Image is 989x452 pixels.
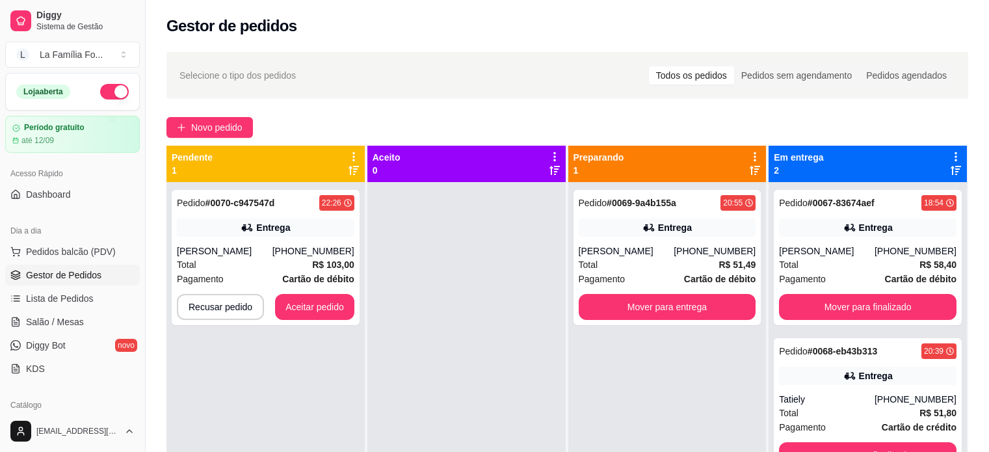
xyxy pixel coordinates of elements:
a: Período gratuitoaté 12/09 [5,116,140,153]
p: 0 [373,164,401,177]
div: Acesso Rápido [5,163,140,184]
strong: R$ 103,00 [312,259,354,270]
div: Entrega [256,221,290,234]
div: Todos os pedidos [649,66,734,85]
span: KDS [26,362,45,375]
span: L [16,48,29,61]
span: Pagamento [779,272,826,286]
div: [PERSON_NAME] [779,245,875,258]
strong: # 0068-eb43b313 [808,346,877,356]
span: Lista de Pedidos [26,292,94,305]
div: [PHONE_NUMBER] [674,245,756,258]
span: Total [177,258,196,272]
article: até 12/09 [21,135,54,146]
button: Novo pedido [166,117,253,138]
p: Em entrega [774,151,823,164]
span: Pedido [177,198,205,208]
span: Total [779,258,798,272]
article: Período gratuito [24,123,85,133]
span: Diggy Bot [26,339,66,352]
span: Total [579,258,598,272]
button: Alterar Status [100,84,129,100]
div: Pedidos agendados [859,66,954,85]
span: Gestor de Pedidos [26,269,101,282]
strong: Cartão de crédito [882,422,956,432]
a: Gestor de Pedidos [5,265,140,286]
div: Catálogo [5,395,140,416]
div: Entrega [859,369,893,382]
div: Entrega [859,221,893,234]
button: [EMAIL_ADDRESS][DOMAIN_NAME] [5,416,140,447]
strong: R$ 51,49 [719,259,756,270]
a: DiggySistema de Gestão [5,5,140,36]
strong: # 0067-83674aef [808,198,875,208]
strong: Cartão de débito [885,274,956,284]
span: Dashboard [26,188,71,201]
strong: # 0070-c947547d [205,198,275,208]
h2: Gestor de pedidos [166,16,297,36]
span: Pagamento [177,272,224,286]
span: Sistema de Gestão [36,21,135,32]
span: Salão / Mesas [26,315,84,328]
a: Lista de Pedidos [5,288,140,309]
button: Pedidos balcão (PDV) [5,241,140,262]
a: Salão / Mesas [5,312,140,332]
div: 18:54 [924,198,943,208]
strong: # 0069-9a4b155a [607,198,676,208]
div: 22:26 [322,198,341,208]
span: Pedido [779,198,808,208]
div: Dia a dia [5,220,140,241]
span: Novo pedido [191,120,243,135]
a: Diggy Botnovo [5,335,140,356]
div: [PHONE_NUMBER] [875,245,956,258]
div: Loja aberta [16,85,70,99]
p: Pendente [172,151,213,164]
div: [PERSON_NAME] [579,245,674,258]
button: Mover para entrega [579,294,756,320]
span: Pedido [779,346,808,356]
strong: Cartão de débito [282,274,354,284]
p: 2 [774,164,823,177]
div: Tatiely [779,393,875,406]
button: Recusar pedido [177,294,264,320]
div: 20:55 [723,198,743,208]
button: Select a team [5,42,140,68]
a: Dashboard [5,184,140,205]
p: 1 [172,164,213,177]
strong: Cartão de débito [684,274,756,284]
button: Mover para finalizado [779,294,956,320]
div: [PHONE_NUMBER] [875,393,956,406]
div: [PERSON_NAME] [177,245,272,258]
div: Entrega [658,221,692,234]
p: 1 [574,164,624,177]
p: Aceito [373,151,401,164]
span: Selecione o tipo dos pedidos [179,68,296,83]
span: Pagamento [779,420,826,434]
span: [EMAIL_ADDRESS][DOMAIN_NAME] [36,426,119,436]
span: Diggy [36,10,135,21]
span: Pedido [579,198,607,208]
strong: R$ 51,80 [919,408,956,418]
a: KDS [5,358,140,379]
strong: R$ 58,40 [919,259,956,270]
span: Pedidos balcão (PDV) [26,245,116,258]
div: La Família Fo ... [40,48,103,61]
button: Aceitar pedido [275,294,354,320]
span: Pagamento [579,272,626,286]
div: 20:39 [924,346,943,356]
span: Total [779,406,798,420]
span: plus [177,123,186,132]
div: Pedidos sem agendamento [734,66,859,85]
div: [PHONE_NUMBER] [272,245,354,258]
p: Preparando [574,151,624,164]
